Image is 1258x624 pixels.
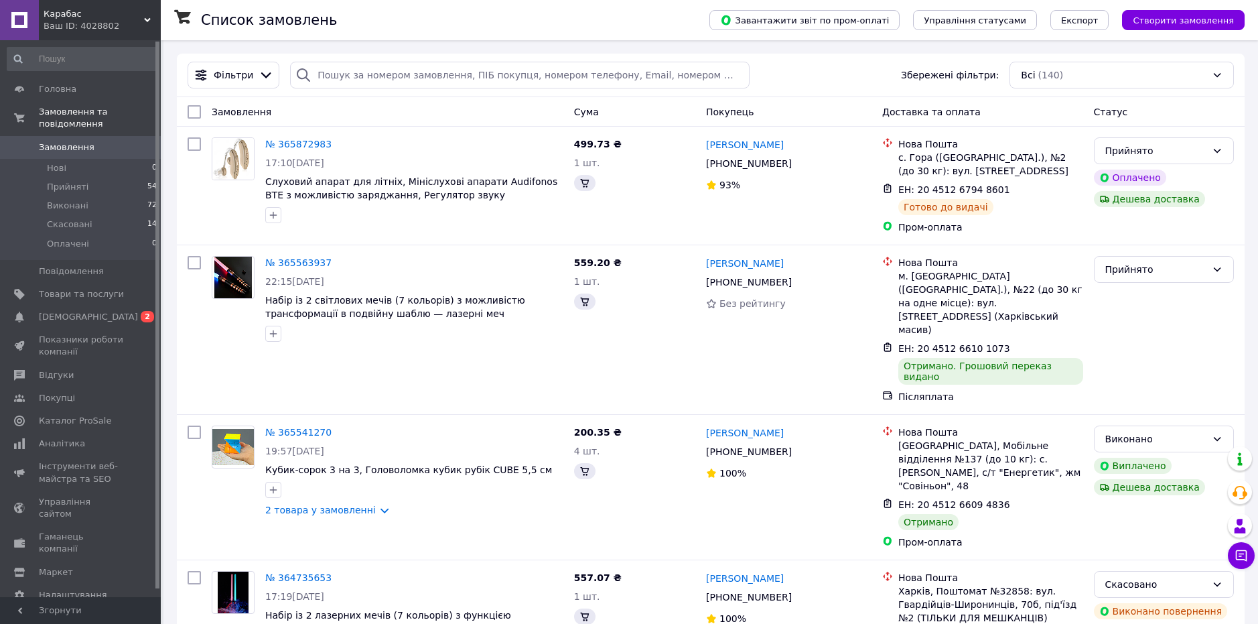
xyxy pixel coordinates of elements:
[39,334,124,358] span: Показники роботи компанії
[265,295,525,319] a: Набір із 2 світлових мечів (7 кольорів) з можливістю трансформації в подвійну шаблю — лазерні меч
[1122,10,1245,30] button: Створити замовлення
[39,589,107,601] span: Налаштування
[1105,432,1206,446] div: Виконано
[574,257,622,268] span: 559.20 ₴
[898,499,1010,510] span: ЕН: 20 4512 6609 4836
[39,566,73,578] span: Маркет
[265,505,376,515] a: 2 товара у замовленні
[898,343,1010,354] span: ЕН: 20 4512 6610 1073
[898,390,1083,403] div: Післяплата
[574,276,600,287] span: 1 шт.
[1061,15,1099,25] span: Експорт
[1228,542,1255,569] button: Чат з покупцем
[706,257,784,270] a: [PERSON_NAME]
[265,427,332,438] a: № 365541270
[214,68,253,82] span: Фільтри
[212,571,255,614] a: Фото товару
[709,10,900,30] button: Завантажити звіт по пром-оплаті
[1094,191,1205,207] div: Дешева доставка
[1094,603,1228,619] div: Виконано повернення
[898,358,1083,385] div: Отримано. Грошовий переказ видано
[1094,458,1172,474] div: Виплачено
[265,446,324,456] span: 19:57[DATE]
[265,139,332,149] a: № 365872983
[574,107,599,117] span: Cума
[706,138,784,151] a: [PERSON_NAME]
[1133,15,1234,25] span: Створити замовлення
[265,276,324,287] span: 22:15[DATE]
[212,426,255,469] a: Фото товару
[898,151,1083,178] div: с. Гора ([GEOGRAPHIC_DATA].), №2 (до 30 кг): вул. [STREET_ADDRESS]
[574,591,600,602] span: 1 шт.
[898,137,1083,151] div: Нова Пошта
[147,181,157,193] span: 54
[44,20,161,32] div: Ваш ID: 4028802
[290,62,749,88] input: Пошук за номером замовлення, ПІБ покупця, номером телефону, Email, номером накладної
[265,158,324,168] span: 17:10[DATE]
[265,176,557,200] a: Слуховий апарат для літніх, Мініслухові апарати Audifonos BTE з можливістю заряджання, Регулятор ...
[47,200,88,212] span: Виконані
[212,107,271,117] span: Замовлення
[1105,577,1206,592] div: Скасовано
[898,221,1083,234] div: Пром-оплата
[574,158,600,168] span: 1 шт.
[152,238,157,250] span: 0
[39,288,124,300] span: Товари та послуги
[39,415,111,427] span: Каталог ProSale
[141,311,154,322] span: 2
[47,219,92,231] span: Скасовані
[265,464,552,475] a: Кубик-сорок 3 на 3, Головоломка кубик рубік CUBE 5,5 см
[898,514,959,530] div: Отримано
[39,460,124,485] span: Інструменти веб-майстра та SEO
[1038,70,1064,80] span: (140)
[39,311,138,323] span: [DEMOGRAPHIC_DATA]
[44,8,144,20] span: Карабас
[47,162,66,174] span: Нові
[719,180,740,190] span: 93%
[39,106,161,130] span: Замовлення та повідомлення
[898,536,1083,549] div: Пром-оплата
[201,12,337,28] h1: Список замовлень
[574,427,622,438] span: 200.35 ₴
[39,141,94,153] span: Замовлення
[1105,143,1206,158] div: Прийнято
[898,256,1083,269] div: Нова Пошта
[39,496,124,520] span: Управління сайтом
[214,257,253,298] img: Фото товару
[898,199,993,215] div: Готово до видачі
[39,392,75,404] span: Покупці
[39,369,74,381] span: Відгуки
[147,200,157,212] span: 72
[719,613,746,624] span: 100%
[1094,170,1166,186] div: Оплачено
[574,139,622,149] span: 499.73 ₴
[47,181,88,193] span: Прийняті
[1094,479,1205,495] div: Дешева доставка
[39,265,104,277] span: Повідомлення
[719,298,786,309] span: Без рейтингу
[703,588,794,607] div: [PHONE_NUMBER]
[212,138,254,180] img: Фото товару
[574,446,600,456] span: 4 шт.
[212,256,255,299] a: Фото товару
[706,426,784,440] a: [PERSON_NAME]
[147,219,157,231] span: 14
[898,571,1083,584] div: Нова Пошта
[47,238,89,250] span: Оплачені
[265,591,324,602] span: 17:19[DATE]
[1105,262,1206,277] div: Прийнято
[703,154,794,173] div: [PHONE_NUMBER]
[574,572,622,583] span: 557.07 ₴
[901,68,999,82] span: Збережені фільтри:
[898,269,1083,336] div: м. [GEOGRAPHIC_DATA] ([GEOGRAPHIC_DATA].), №22 (до 30 кг на одне місце): вул. [STREET_ADDRESS] (Х...
[1050,10,1109,30] button: Експорт
[39,83,76,95] span: Головна
[265,572,332,583] a: № 364735653
[7,47,158,71] input: Пошук
[703,442,794,461] div: [PHONE_NUMBER]
[924,15,1026,25] span: Управління статусами
[720,14,889,26] span: Завантажити звіт по пром-оплаті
